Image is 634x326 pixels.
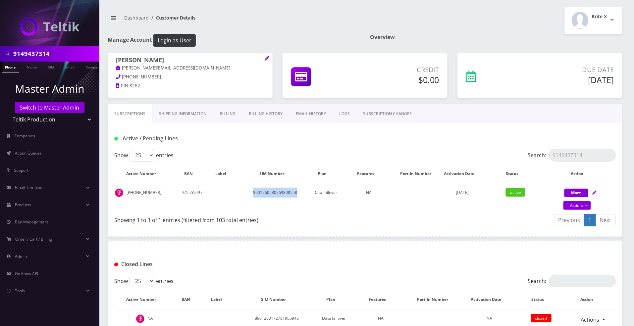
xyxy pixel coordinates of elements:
[289,104,333,123] a: EMAIL HISTORY
[312,164,339,183] th: Plan: activate to sort column ascending
[554,214,585,226] a: Previous
[116,65,231,71] a: [PERSON_NAME][EMAIL_ADDRESS][DOMAIN_NAME]
[531,314,552,322] span: closed
[357,65,439,75] p: Credit
[237,290,317,309] th: SIM Number: activate to sort column ascending
[592,14,607,20] h2: Brite X
[563,201,591,210] a: Actions
[411,290,461,309] th: Port-In Number: activate to sort column ascending
[239,164,311,183] th: SIM Number: activate to sort column ascending
[564,189,588,197] button: More
[14,167,28,173] span: Support
[213,104,242,123] a: Billing
[175,184,209,211] td: 975555097
[15,150,42,156] span: Action Queues
[45,62,57,72] a: SIM
[136,315,144,323] img: t_img.png
[116,83,130,89] a: PIN:
[15,102,84,113] a: Switch to Master Admin
[114,149,174,162] label: Show entries
[20,18,79,36] img: Teltik Production
[528,149,616,162] label: Search:
[239,184,311,211] td: 8901260580769808558
[565,290,615,309] th: Action : activate to sort column ascending
[340,164,399,183] th: Features: activate to sort column ascending
[357,75,439,85] h5: $0.00
[130,149,154,162] select: Showentries
[24,62,40,72] a: Name
[15,133,35,139] span: Companies
[312,184,339,211] td: Data failover
[210,164,238,183] th: Label: activate to sort column ascending
[528,275,616,287] label: Search:
[130,83,140,89] span: 8262
[204,290,236,309] th: Label: activate to sort column ascending
[487,315,492,321] span: NA
[242,104,289,123] a: Billing History
[15,288,25,294] span: Tools
[114,135,275,142] h1: Active / Pending Lines
[149,14,195,21] li: Customer Details
[577,313,604,326] a: Actions
[518,290,565,309] th: Status: activate to sort column ascending
[370,34,622,40] h1: Overview
[15,202,31,208] span: Products
[565,7,622,34] button: Brite X
[114,261,275,267] h1: Closed Lines
[15,219,48,225] span: Ban Management
[549,149,616,162] input: Search:
[115,164,174,183] th: Active Number: activate to sort column ascending
[130,275,154,287] select: Showentries
[115,189,123,197] img: t_img.png
[115,290,174,309] th: Active Number: activate to sort column descending
[462,290,517,309] th: Activation Date: activate to sort column ascending
[356,104,418,123] a: SUBSCRIPTION CHANGES
[351,290,410,309] th: Features: activate to sort column ascending
[15,254,27,259] span: Admin
[2,62,19,72] a: Phone
[333,104,356,123] a: LOGS
[152,36,196,43] a: Login as User
[15,185,44,190] span: Email Template
[114,213,360,224] div: Showing 1 to 1 of 1 entries (filtered from 103 total entries)
[82,62,105,72] a: Company
[13,47,98,60] input: Search in Company
[506,188,525,197] span: active
[340,184,399,211] td: NA
[399,164,439,183] th: Port-In Number: activate to sort column ascending
[108,11,360,30] nav: breadcrumb
[546,164,615,183] th: Action: activate to sort column ascending
[114,137,118,141] img: Active / Pending Lines
[16,236,52,242] span: Order / Cart / Billing
[62,62,78,72] a: Email
[584,214,596,226] a: 1
[108,34,360,47] h1: Manage Account
[440,164,485,183] th: Activation Date: activate to sort column ascending
[518,75,614,85] h5: [DATE]
[456,190,469,195] span: [DATE]
[15,271,38,276] span: Go Know API
[518,65,614,75] p: Due Date
[116,57,264,65] h1: [PERSON_NAME]
[152,104,213,123] a: Shipping Information
[115,184,174,211] td: [PHONE_NUMBER]
[175,164,209,183] th: BAN: activate to sort column ascending
[108,104,152,123] a: Subscriptions
[114,263,118,266] img: Closed Lines
[175,290,203,309] th: BAN: activate to sort column ascending
[318,290,350,309] th: Plan: activate to sort column ascending
[549,275,616,287] input: Search:
[114,275,174,287] label: Show entries
[122,74,161,80] span: [PHONE_NUMBER]
[153,34,196,47] button: Login as User
[596,214,616,226] a: Next
[486,164,545,183] th: Status: activate to sort column ascending
[124,15,149,21] a: Dashboard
